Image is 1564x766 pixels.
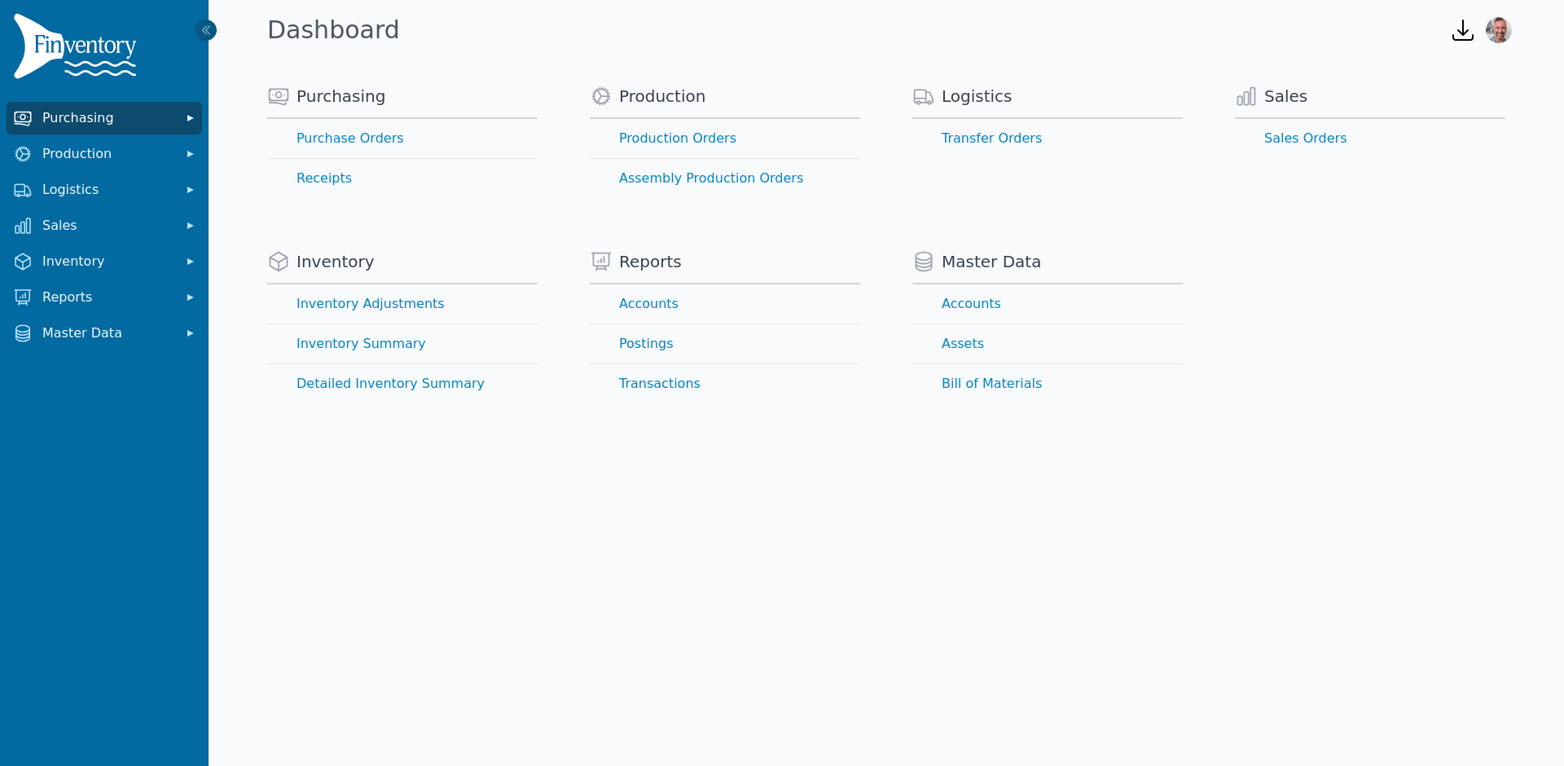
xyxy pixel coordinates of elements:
a: Accounts [912,284,1183,324]
button: Sales [7,209,202,242]
span: Production [619,85,705,108]
button: Master Data [7,317,202,350]
span: Sales [42,216,173,236]
img: Finventory [13,13,143,86]
img: Bogdan Packo [1486,17,1512,43]
a: Transactions [590,364,860,403]
a: Assembly Production Orders [590,159,860,198]
a: Purchase Orders [267,119,538,158]
span: Master Data [42,324,173,343]
a: Inventory Summary [267,324,538,363]
button: Logistics [7,174,202,206]
span: Reports [619,250,682,273]
span: Sales [1264,85,1307,108]
a: Sales Orders [1235,119,1505,158]
button: Production [7,138,202,170]
span: Purchasing [297,85,385,108]
button: Reports [7,281,202,314]
span: Production [42,144,173,164]
span: Inventory [42,252,173,271]
span: Purchasing [42,108,173,128]
a: Assets [912,324,1183,363]
a: Accounts [590,284,860,324]
a: Production Orders [590,119,860,158]
a: Postings [590,324,860,363]
h1: Dashboard [267,15,400,45]
a: Inventory Adjustments [267,284,538,324]
button: Purchasing [7,102,202,134]
button: Inventory [7,245,202,278]
span: Logistics [42,180,173,200]
a: Detailed Inventory Summary [267,364,538,403]
span: Inventory [297,250,375,273]
a: Transfer Orders [912,119,1183,158]
a: Receipts [267,159,538,198]
span: Reports [42,288,173,307]
span: Logistics [942,85,1013,108]
a: Bill of Materials [912,364,1183,403]
span: Master Data [942,250,1041,273]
